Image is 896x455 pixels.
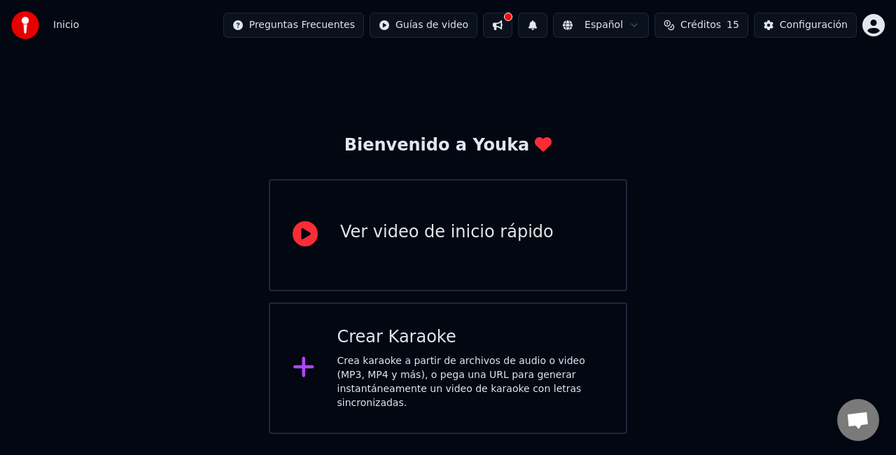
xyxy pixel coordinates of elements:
[680,18,721,32] span: Créditos
[754,13,857,38] button: Configuración
[340,221,554,244] div: Ver video de inicio rápido
[837,399,879,441] a: Chat abierto
[337,354,604,410] div: Crea karaoke a partir de archivos de audio o video (MP3, MP4 y más), o pega una URL para generar ...
[53,18,79,32] span: Inicio
[337,326,604,349] div: Crear Karaoke
[780,18,848,32] div: Configuración
[11,11,39,39] img: youka
[727,18,739,32] span: 15
[370,13,477,38] button: Guías de video
[223,13,364,38] button: Preguntas Frecuentes
[53,18,79,32] nav: breadcrumb
[654,13,748,38] button: Créditos15
[344,134,552,157] div: Bienvenido a Youka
